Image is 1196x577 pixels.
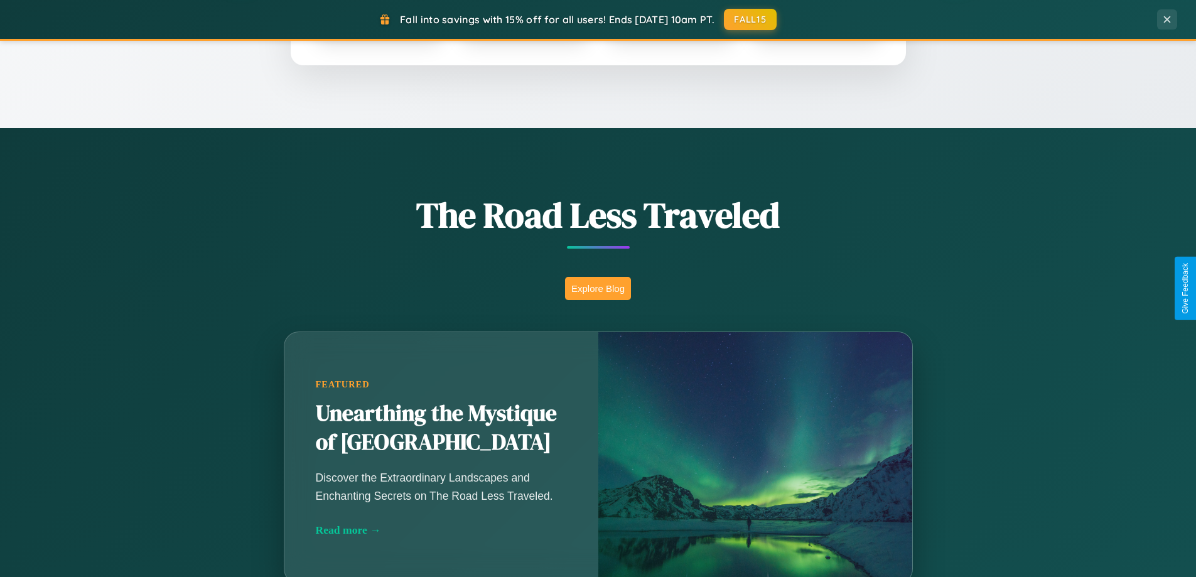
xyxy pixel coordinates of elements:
div: Give Feedback [1181,263,1190,314]
h1: The Road Less Traveled [222,191,975,239]
span: Fall into savings with 15% off for all users! Ends [DATE] 10am PT. [400,13,714,26]
button: Explore Blog [565,277,631,300]
button: FALL15 [724,9,777,30]
div: Read more → [316,524,567,537]
p: Discover the Extraordinary Landscapes and Enchanting Secrets on The Road Less Traveled. [316,469,567,504]
div: Featured [316,379,567,390]
h2: Unearthing the Mystique of [GEOGRAPHIC_DATA] [316,399,567,457]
